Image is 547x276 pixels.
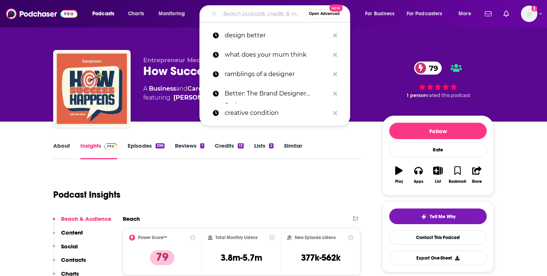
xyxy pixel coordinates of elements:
[80,142,117,159] a: InsightsPodchaser Pro
[254,142,273,159] a: Lists2
[175,142,204,159] a: Reviews1
[448,161,467,188] button: Bookmark
[402,8,453,20] button: open menu
[309,12,340,16] span: Open Advanced
[360,8,404,20] button: open menu
[521,6,537,22] button: Show profile menu
[521,6,537,22] img: User Profile
[225,65,329,84] p: ramblings of a designer
[225,103,329,123] p: creative condition
[421,214,427,220] img: tell me why sparkle
[61,229,83,236] p: Content
[61,243,78,250] p: Social
[521,6,537,22] span: Logged in as redsetterpr
[53,215,111,229] button: Reach & Audience
[395,179,403,184] div: Play
[123,215,140,222] h2: Reach
[143,57,206,64] span: Entrepreneur Media
[200,143,204,148] div: 1
[453,8,480,20] button: open menu
[414,179,423,184] div: Apps
[220,8,306,20] input: Search podcasts, credits, & more...
[123,8,148,20] a: Charts
[87,8,124,20] button: open menu
[531,6,537,12] svg: Add a profile image
[435,179,441,184] div: List
[225,45,329,65] p: what does your mum think
[284,142,302,159] a: Similar
[199,65,350,84] a: ramblings of a designer
[407,92,427,98] span: 1 person
[53,229,83,243] button: Content
[458,9,471,19] span: More
[143,93,235,102] span: featuring
[500,7,512,20] a: Show notifications dropdown
[428,161,448,188] button: List
[389,230,487,245] a: Contact This Podcast
[143,84,235,102] div: A podcast
[199,45,350,65] a: what does your mum think
[176,85,188,92] span: and
[329,4,343,12] span: New
[389,161,409,188] button: Play
[306,9,343,18] button: Open AdvancedNew
[389,208,487,224] button: tell me why sparkleTell Me Why
[207,5,357,22] div: Search podcasts, credits, & more...
[53,256,86,270] button: Contacts
[472,179,482,184] div: Share
[199,103,350,123] a: creative condition
[199,26,350,45] a: design better
[414,62,442,75] a: 79
[389,142,487,157] div: Rate
[199,84,350,103] a: Better: The Brand Designer Podcast
[159,9,185,19] span: Monitoring
[427,92,470,98] span: rated this podcast
[104,143,117,149] img: Podchaser Pro
[53,142,70,159] a: About
[449,179,466,184] div: Bookmark
[128,9,144,19] span: Charts
[53,243,78,257] button: Social
[153,8,195,20] button: open menu
[150,250,175,265] p: 79
[365,9,394,19] span: For Business
[215,235,257,240] h2: Total Monthly Listens
[156,143,164,148] div: 396
[6,7,77,21] img: Podchaser - Follow, Share and Rate Podcasts
[482,7,495,20] a: Show notifications dropdown
[467,161,487,188] button: Share
[409,161,428,188] button: Apps
[225,26,329,45] p: design better
[221,252,262,263] h3: 3.8m-5.7m
[53,189,121,200] h1: Podcast Insights
[301,252,340,263] h3: 377k-562k
[61,215,111,222] p: Reach & Audience
[389,123,487,139] button: Follow
[430,214,455,220] span: Tell Me Why
[149,85,176,92] a: Business
[138,235,167,240] h2: Power Score™
[407,9,442,19] span: For Podcasters
[422,62,442,75] span: 79
[92,9,114,19] span: Podcasts
[215,142,244,159] a: Credits13
[173,93,227,102] div: [PERSON_NAME]
[389,251,487,265] button: Export One-Sheet
[295,235,336,240] h2: New Episode Listens
[128,142,164,159] a: Episodes396
[269,143,273,148] div: 2
[55,51,129,126] img: How Success Happens
[61,256,86,263] p: Contacts
[382,57,494,103] div: 79 1 personrated this podcast
[188,85,211,92] a: Careers
[225,84,329,103] p: Better: The Brand Designer Podcast
[238,143,244,148] div: 13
